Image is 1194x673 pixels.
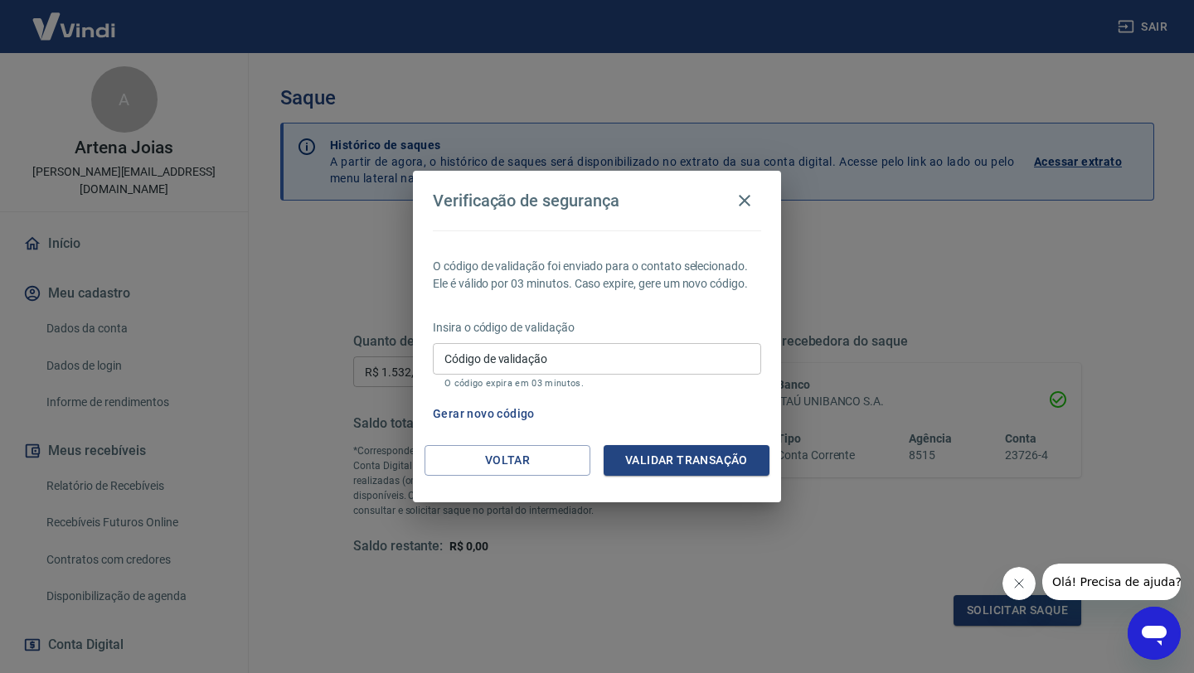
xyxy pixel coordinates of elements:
h4: Verificação de segurança [433,191,619,211]
span: Olá! Precisa de ajuda? [10,12,139,25]
p: O código de validação foi enviado para o contato selecionado. Ele é válido por 03 minutos. Caso e... [433,258,761,293]
p: O código expira em 03 minutos. [444,378,750,389]
iframe: Fechar mensagem [1002,567,1036,600]
iframe: Botão para abrir a janela de mensagens [1128,607,1181,660]
p: Insira o código de validação [433,319,761,336]
button: Gerar novo código [426,399,541,429]
button: Validar transação [604,445,769,476]
iframe: Mensagem da empresa [1042,564,1181,600]
button: Voltar [425,445,590,476]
